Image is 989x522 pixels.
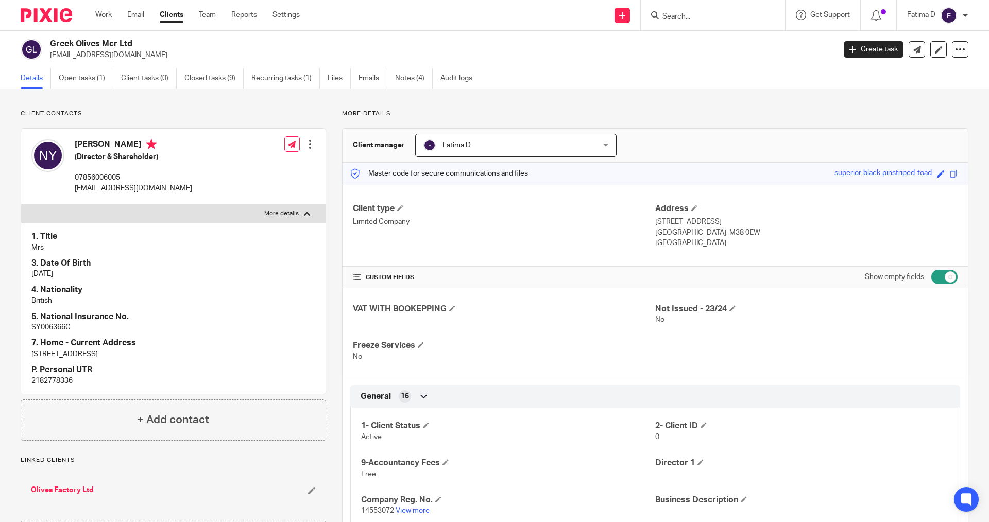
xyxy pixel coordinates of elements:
[59,68,113,89] a: Open tasks (1)
[146,139,157,149] i: Primary
[184,68,244,89] a: Closed tasks (9)
[328,68,351,89] a: Files
[655,316,664,323] span: No
[31,364,315,375] h4: P. Personal UTR
[31,485,94,495] a: Olives Factory Ltd
[127,10,144,20] a: Email
[361,507,394,514] span: 14553072
[75,183,192,194] p: [EMAIL_ADDRESS][DOMAIN_NAME]
[31,285,315,295] h4: 4. Nationality
[31,338,315,349] h4: 7. Home - Current Address
[655,203,958,214] h4: Address
[361,495,655,506] h4: Company Reg. No.
[353,217,655,227] p: Limited Company
[31,311,315,322] h4: 5. National Insurance No.
[75,152,192,162] h5: (Director & Shareholder)
[95,10,112,20] a: Work
[50,39,673,49] h2: Greek Olives Mcr Ltd
[121,68,177,89] a: Client tasks (0)
[655,433,659,441] span: 0
[21,456,326,464] p: Linked clients
[907,10,935,20] p: Fatima D
[342,110,968,118] p: More details
[31,349,315,359] p: [STREET_ADDRESS]
[31,258,315,269] h4: 3. Date Of Birth
[834,168,932,180] div: superior-black-pinstriped-toad
[21,39,42,60] img: svg%3E
[655,458,949,468] h4: Director 1
[655,304,958,315] h4: Not Issued - 23/24
[75,139,192,152] h4: [PERSON_NAME]
[353,203,655,214] h4: Client type
[655,421,949,431] h4: 2- Client ID
[655,217,958,227] p: [STREET_ADDRESS]
[31,269,315,279] p: [DATE]
[31,139,64,172] img: svg%3E
[251,68,320,89] a: Recurring tasks (1)
[440,68,480,89] a: Audit logs
[50,50,828,60] p: [EMAIL_ADDRESS][DOMAIN_NAME]
[361,471,376,478] span: Free
[21,110,326,118] p: Client contacts
[361,391,391,402] span: General
[401,391,409,402] span: 16
[865,272,924,282] label: Show empty fields
[21,68,51,89] a: Details
[844,41,903,58] a: Create task
[655,228,958,238] p: [GEOGRAPHIC_DATA], M38 0EW
[361,458,655,468] h4: 9-Accountancy Fees
[272,10,300,20] a: Settings
[350,168,528,179] p: Master code for secure communications and files
[442,142,471,149] span: Fatima D
[353,340,655,351] h4: Freeze Services
[31,376,315,386] p: 2182778336
[31,295,315,306] p: British
[264,210,299,218] p: More details
[137,412,209,428] h4: + Add contact
[199,10,216,20] a: Team
[423,139,436,151] img: svg%3E
[655,238,958,248] p: [GEOGRAPHIC_DATA]
[361,433,382,441] span: Active
[353,304,655,315] h4: VAT WITH BOOKEPPING
[353,140,405,150] h3: Client manager
[31,242,315,253] p: Mrs
[810,11,850,19] span: Get Support
[396,507,430,514] a: View more
[395,68,433,89] a: Notes (4)
[21,8,72,22] img: Pixie
[160,10,183,20] a: Clients
[31,322,315,333] p: SY006366C
[353,353,362,360] span: No
[359,68,387,89] a: Emails
[655,495,949,506] h4: Business Description
[75,172,192,183] p: 07856006005
[941,7,957,24] img: svg%3E
[353,273,655,282] h4: CUSTOM FIELDS
[661,12,754,22] input: Search
[31,231,315,242] h4: 1. Title
[361,421,655,431] h4: 1- Client Status
[231,10,257,20] a: Reports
